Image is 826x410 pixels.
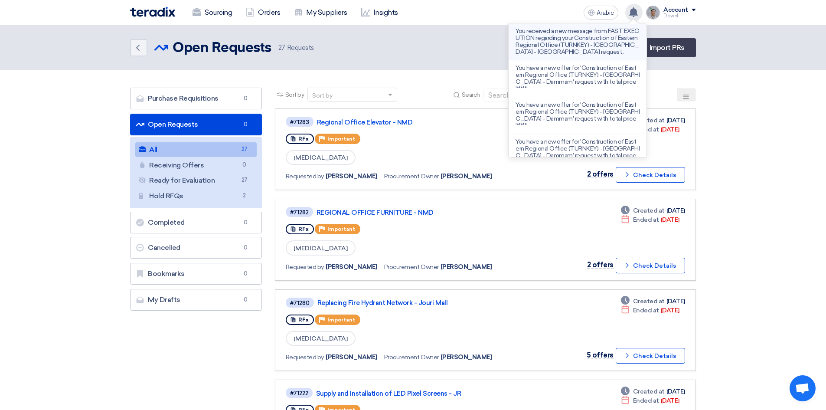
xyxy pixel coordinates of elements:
[326,263,377,271] font: [PERSON_NAME]
[650,43,685,52] font: Import PRs
[186,3,239,22] a: Sourcing
[149,145,157,154] font: All
[317,118,534,126] a: Regional Office Elevator - NMD
[587,170,614,178] font: 2 offers
[646,6,660,20] img: IMG_1753965247717.jpg
[633,397,659,404] font: Ended at
[326,354,377,361] font: [PERSON_NAME]
[285,91,304,98] font: Sort by
[148,295,180,304] font: My Drafts
[130,263,262,285] a: Bookmarks0
[242,161,246,168] font: 0
[290,119,309,125] font: #71283
[242,146,248,152] font: 27
[239,3,287,22] a: Orders
[633,352,676,360] font: Check Details
[384,263,439,271] font: Procurement Owner
[244,95,248,102] font: 0
[633,117,665,124] font: Created at
[666,298,685,305] font: [DATE]
[130,237,262,259] a: Cancelled0
[616,258,685,273] button: Check Details
[638,38,696,57] a: Import PRs
[327,226,355,232] font: Important
[661,307,679,314] font: [DATE]
[661,126,679,133] font: [DATE]
[633,262,676,269] font: Check Details
[306,8,347,16] font: My Suppliers
[666,388,685,395] font: [DATE]
[290,390,308,397] font: #71222
[666,207,685,214] font: [DATE]
[384,354,439,361] font: Procurement Owner
[148,269,185,278] font: Bookmarks
[317,118,413,126] font: Regional Office Elevator - NMD
[286,263,324,271] font: Requested by
[317,209,434,216] font: REGIONAL OFFICE FURNITURE - NMD
[666,117,685,124] font: [DATE]
[587,351,614,359] font: 5 offers
[287,44,314,52] font: Requests
[317,299,447,307] font: Replacing Fire Hydrant Network - Jouri Mall
[298,136,309,142] font: RFx
[242,177,248,183] font: 27
[441,354,492,361] font: [PERSON_NAME]
[317,209,533,216] a: REGIONAL OFFICE FURNITURE - NMD
[441,173,492,180] font: [PERSON_NAME]
[633,388,665,395] font: Created at
[258,8,280,16] font: Orders
[633,216,659,223] font: Ended at
[244,121,248,128] font: 0
[663,6,688,13] font: Account
[790,375,816,401] div: Open chat
[661,397,679,404] font: [DATE]
[130,114,262,135] a: Open Requests0
[148,94,219,102] font: Purchase Requisitions
[616,348,685,364] button: Check Details
[312,92,333,99] font: Sort by
[327,317,355,323] font: Important
[633,126,659,133] font: Ended at
[661,216,679,223] font: [DATE]
[278,44,285,52] font: 27
[663,13,678,19] font: Dowel
[633,307,659,314] font: Ended at
[149,176,215,184] font: Ready for Evaluation
[287,3,354,22] a: My Suppliers
[516,101,640,129] font: You have a new offer for 'Construction of Eastern Regional Office (TURNKEY) - [GEOGRAPHIC_DATA] -...
[584,6,618,20] button: Arabic
[483,89,605,102] input: Search by title or reference number
[148,120,198,128] font: Open Requests
[316,390,533,397] a: Supply and Installation of LED Pixel Screens - JR
[244,244,248,251] font: 0
[130,212,262,233] a: Completed0
[244,296,248,303] font: 0
[205,8,232,16] font: Sourcing
[173,41,271,55] font: Open Requests
[244,219,248,226] font: 0
[633,298,665,305] font: Created at
[516,138,640,166] font: You have a new offer for 'Construction of Eastern Regional Office (TURNKEY) - [GEOGRAPHIC_DATA] -...
[286,173,324,180] font: Requested by
[149,192,183,200] font: Hold RFQs
[373,8,398,16] font: Insights
[148,243,180,252] font: Cancelled
[130,88,262,109] a: Purchase Requisitions0
[616,167,685,183] button: Check Details
[597,9,614,16] font: Arabic
[298,226,309,232] font: RFx
[294,154,348,161] font: [MEDICAL_DATA]
[286,354,324,361] font: Requested by
[130,7,175,17] img: Teradix logo
[516,64,640,92] font: You have a new offer for 'Construction of Eastern Regional Office (TURNKEY) - [GEOGRAPHIC_DATA] -...
[384,173,439,180] font: Procurement Owner
[149,161,204,169] font: Receiving Offers
[587,261,614,269] font: 2 offers
[441,263,492,271] font: [PERSON_NAME]
[294,245,348,252] font: [MEDICAL_DATA]
[298,317,309,323] font: RFx
[462,91,480,98] font: Search
[294,335,348,342] font: [MEDICAL_DATA]
[148,218,185,226] font: Completed
[290,300,310,306] font: #71280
